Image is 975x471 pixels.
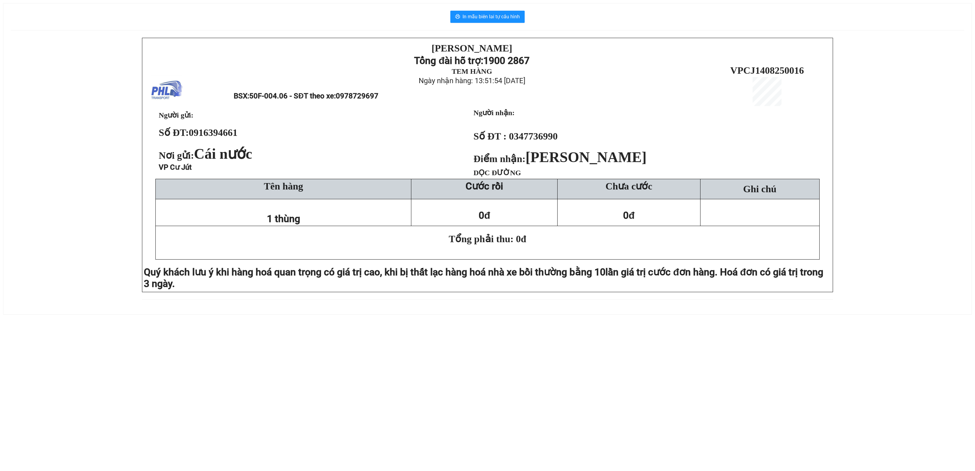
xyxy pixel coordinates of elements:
[526,149,647,165] span: [PERSON_NAME]
[455,14,460,20] span: printer
[264,181,303,192] span: Tên hàng
[414,55,483,66] strong: Tổng đài hỗ trợ:
[234,92,378,100] span: BSX:
[336,92,378,100] span: 0978729697
[144,266,605,278] span: Quý khách lưu ý khi hàng hoá quan trọng có giá trị cao, khi bị thất lạc hàng hoá nhà xe bồi thườn...
[189,127,238,138] span: 0916394661
[159,111,193,119] span: Người gửi:
[473,169,521,177] span: DỌC ĐƯỜNG
[466,180,503,192] strong: Cước rồi
[730,65,804,76] span: VPCJ1408250016
[463,13,520,20] span: In mẫu biên lai tự cấu hình
[479,210,490,221] span: 0đ
[159,150,255,161] span: Nơi gửi:
[605,181,652,192] span: Chưa cước
[452,67,492,75] strong: TEM HÀNG
[473,131,506,142] strong: Số ĐT :
[623,210,635,221] span: 0đ
[151,75,182,106] img: logo
[194,146,252,162] span: Cái nước
[743,183,776,194] span: Ghi chú
[473,153,647,164] strong: Điểm nhận:
[159,127,238,138] strong: Số ĐT:
[419,76,525,85] span: Ngày nhận hàng: 13:51:54 [DATE]
[509,131,558,142] span: 0347736990
[249,92,378,100] span: 50F-004.06 - SĐT theo xe:
[267,213,300,225] span: 1 thùng
[473,109,515,117] strong: Người nhận:
[159,163,192,172] span: VP Cư Jút
[144,266,823,289] span: lần giá trị cước đơn hàng. Hoá đơn có giá trị trong 3 ngày.
[431,43,512,54] strong: [PERSON_NAME]
[450,11,525,23] button: printerIn mẫu biên lai tự cấu hình
[449,233,526,244] span: Tổng phải thu: 0đ
[483,55,530,66] strong: 1900 2867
